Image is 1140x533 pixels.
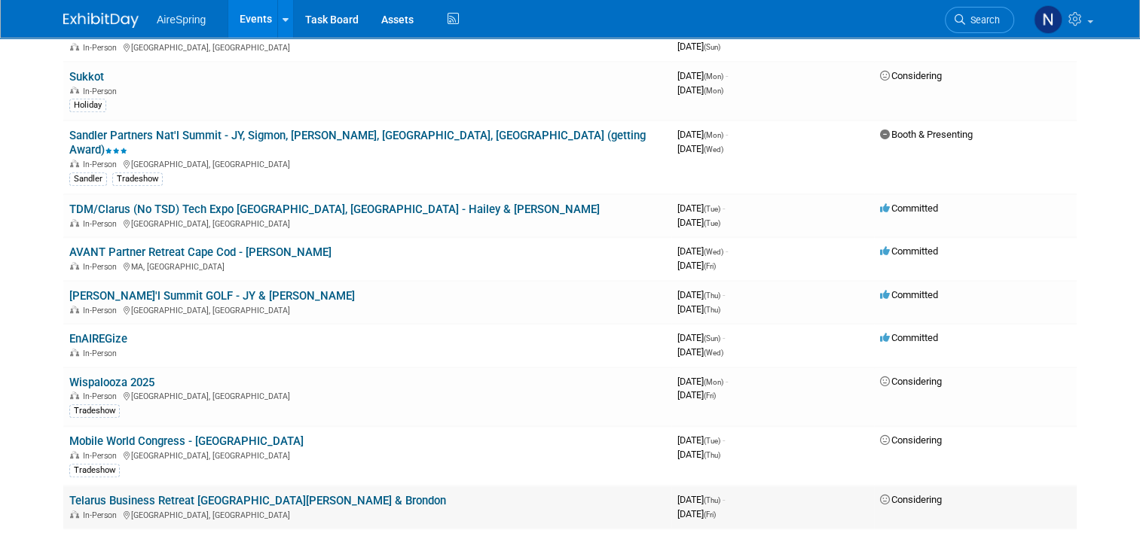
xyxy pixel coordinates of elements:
[70,349,79,356] img: In-Person Event
[83,219,121,229] span: In-Person
[157,14,206,26] span: AireSpring
[677,143,723,154] span: [DATE]
[704,43,720,51] span: (Sun)
[83,349,121,358] span: In-Person
[69,70,104,84] a: Sukkot
[704,378,723,386] span: (Mon)
[69,303,665,315] div: [GEOGRAPHIC_DATA], [GEOGRAPHIC_DATA]
[677,449,720,460] span: [DATE]
[69,217,665,229] div: [GEOGRAPHIC_DATA], [GEOGRAPHIC_DATA]
[69,404,120,418] div: Tradeshow
[69,434,304,448] a: Mobile World Congress - [GEOGRAPHIC_DATA]
[677,346,723,358] span: [DATE]
[70,219,79,227] img: In-Person Event
[677,508,716,519] span: [DATE]
[704,87,723,95] span: (Mon)
[726,245,728,257] span: -
[723,289,725,300] span: -
[723,203,725,214] span: -
[880,494,942,505] span: Considering
[704,306,720,314] span: (Thu)
[880,245,938,257] span: Committed
[677,129,728,140] span: [DATE]
[677,289,725,300] span: [DATE]
[723,494,725,505] span: -
[69,41,665,53] div: [GEOGRAPHIC_DATA], [GEOGRAPHIC_DATA]
[726,129,728,140] span: -
[69,449,665,461] div: [GEOGRAPHIC_DATA], [GEOGRAPHIC_DATA]
[965,14,1000,26] span: Search
[69,508,665,520] div: [GEOGRAPHIC_DATA], [GEOGRAPHIC_DATA]
[69,129,646,157] a: Sandler Partners Nat'l Summit - JY, Sigmon, [PERSON_NAME], [GEOGRAPHIC_DATA], [GEOGRAPHIC_DATA] (...
[69,203,600,216] a: TDM/Clarus (No TSD) Tech Expo [GEOGRAPHIC_DATA], [GEOGRAPHIC_DATA] - Hailey & [PERSON_NAME]
[704,262,716,270] span: (Fri)
[63,13,139,28] img: ExhibitDay
[1034,5,1062,34] img: Natalie Pyron
[69,332,127,346] a: EnAIREGize
[69,494,446,507] a: Telarus Business Retreat [GEOGRAPHIC_DATA][PERSON_NAME] & Brondon
[69,99,106,112] div: Holiday
[83,306,121,315] span: In-Person
[677,434,725,446] span: [DATE]
[70,87,79,94] img: In-Person Event
[704,496,720,504] span: (Thu)
[704,219,720,227] span: (Tue)
[677,494,725,505] span: [DATE]
[69,157,665,169] div: [GEOGRAPHIC_DATA], [GEOGRAPHIC_DATA]
[677,41,720,52] span: [DATE]
[723,332,725,343] span: -
[880,332,938,343] span: Committed
[677,260,716,271] span: [DATE]
[69,260,665,272] div: MA, [GEOGRAPHIC_DATA]
[677,303,720,315] span: [DATE]
[677,217,720,228] span: [DATE]
[70,510,79,518] img: In-Person Event
[704,145,723,154] span: (Wed)
[83,391,121,401] span: In-Person
[677,245,728,257] span: [DATE]
[69,389,665,401] div: [GEOGRAPHIC_DATA], [GEOGRAPHIC_DATA]
[704,349,723,357] span: (Wed)
[69,289,355,303] a: [PERSON_NAME]'l Summit GOLF - JY & [PERSON_NAME]
[69,376,154,389] a: Wispalooza 2025
[704,248,723,256] span: (Wed)
[677,376,728,387] span: [DATE]
[70,43,79,50] img: In-Person Event
[880,376,942,387] span: Considering
[677,70,728,81] span: [DATE]
[677,389,716,401] span: [DATE]
[677,203,725,214] span: [DATE]
[880,203,938,214] span: Committed
[83,160,121,169] span: In-Person
[112,172,163,186] div: Tradeshow
[723,434,725,446] span: -
[677,84,723,96] span: [DATE]
[70,306,79,313] img: In-Person Event
[704,510,716,519] span: (Fri)
[704,205,720,213] span: (Tue)
[70,160,79,167] img: In-Person Event
[83,451,121,461] span: In-Person
[704,72,723,81] span: (Mon)
[69,464,120,477] div: Tradeshow
[83,510,121,520] span: In-Person
[880,129,973,140] span: Booth & Presenting
[704,131,723,139] span: (Mon)
[704,291,720,300] span: (Thu)
[704,334,720,343] span: (Sun)
[704,437,720,445] span: (Tue)
[70,391,79,399] img: In-Person Event
[880,434,942,446] span: Considering
[677,332,725,343] span: [DATE]
[880,70,942,81] span: Considering
[704,451,720,459] span: (Thu)
[70,451,79,458] img: In-Person Event
[704,391,716,400] span: (Fri)
[83,43,121,53] span: In-Person
[70,262,79,270] img: In-Person Event
[83,87,121,96] span: In-Person
[880,289,938,300] span: Committed
[726,70,728,81] span: -
[945,7,1014,33] a: Search
[69,172,107,186] div: Sandler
